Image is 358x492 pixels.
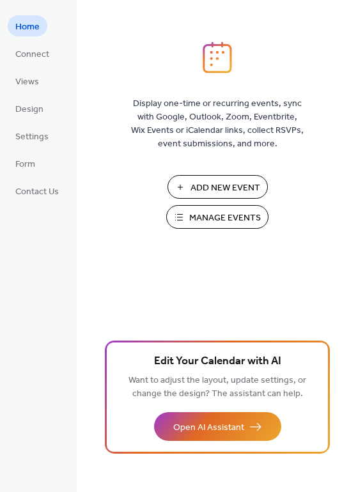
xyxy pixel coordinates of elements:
span: Design [15,103,43,116]
a: Design [8,98,51,119]
span: Display one-time or recurring events, sync with Google, Outlook, Zoom, Eventbrite, Wix Events or ... [131,97,304,151]
img: logo_icon.svg [203,42,232,73]
a: Home [8,15,47,36]
button: Add New Event [167,175,268,199]
span: Form [15,158,35,171]
button: Open AI Assistant [154,412,281,441]
span: Connect [15,48,49,61]
span: Views [15,75,39,89]
span: Edit Your Calendar with AI [154,353,281,371]
a: Contact Us [8,180,66,201]
a: Views [8,70,47,91]
span: Settings [15,130,49,144]
a: Settings [8,125,56,146]
span: Want to adjust the layout, update settings, or change the design? The assistant can help. [128,372,306,403]
span: Contact Us [15,185,59,199]
button: Manage Events [166,205,268,229]
a: Form [8,153,43,174]
span: Add New Event [191,181,260,195]
span: Manage Events [189,211,261,225]
span: Open AI Assistant [173,421,244,434]
span: Home [15,20,40,34]
a: Connect [8,43,57,64]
